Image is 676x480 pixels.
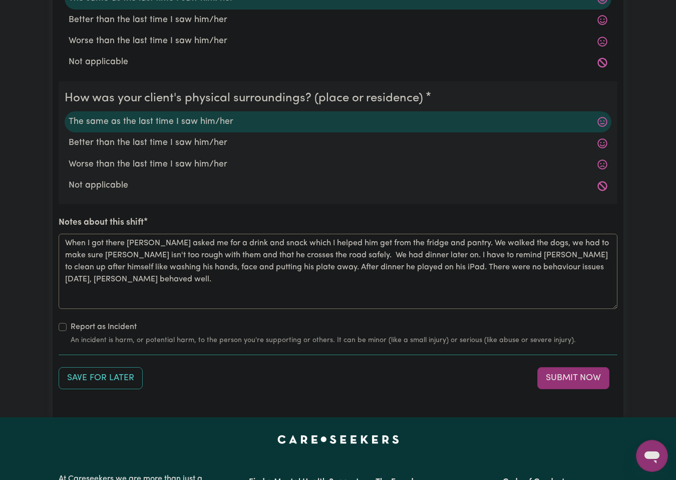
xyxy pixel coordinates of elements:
label: Report as Incident [71,321,137,333]
iframe: Button to launch messaging window [636,440,668,472]
button: Save your job report [59,367,143,389]
button: Submit your job report [537,367,609,389]
label: The same as the last time I saw him/her [69,115,607,128]
label: Better than the last time I saw him/her [69,14,607,27]
legend: How was your client's physical surroundings? (place or residence) [65,89,427,107]
label: Worse than the last time I saw him/her [69,158,607,171]
a: Careseekers home page [277,435,399,443]
label: Notes about this shift [59,216,144,229]
label: Not applicable [69,56,607,69]
small: An incident is harm, or potential harm, to the person you're supporting or others. It can be mino... [71,335,617,346]
label: Not applicable [69,179,607,192]
label: Better than the last time I saw him/her [69,136,607,149]
label: Worse than the last time I saw him/her [69,35,607,48]
textarea: When I got there [PERSON_NAME] asked me for a drink and snack which I helped him get from the fri... [59,234,617,309]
